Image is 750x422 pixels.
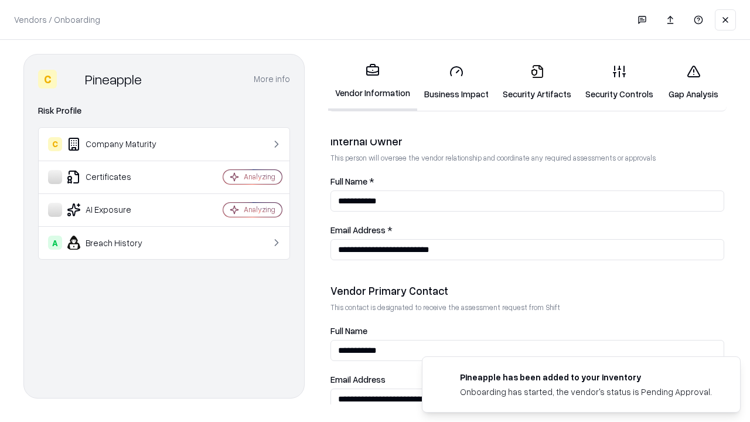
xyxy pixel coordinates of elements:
div: Internal Owner [330,134,724,148]
div: C [38,70,57,89]
div: Company Maturity [48,137,188,151]
div: Onboarding has started, the vendor's status is Pending Approval. [460,386,712,398]
a: Security Artifacts [496,55,578,110]
a: Vendor Information [328,54,417,111]
a: Gap Analysis [660,55,727,110]
p: Vendors / Onboarding [14,13,100,26]
button: More info [254,69,290,90]
div: C [48,137,62,151]
div: Analyzing [244,172,275,182]
div: Vendor Primary Contact [330,284,724,298]
div: Analyzing [244,205,275,215]
div: Risk Profile [38,104,290,118]
label: Full Name [330,326,724,335]
img: pineappleenergy.com [437,371,451,385]
label: Email Address * [330,226,724,234]
div: AI Exposure [48,203,188,217]
label: Full Name * [330,177,724,186]
a: Business Impact [417,55,496,110]
div: Pineapple [85,70,142,89]
a: Security Controls [578,55,660,110]
div: Pineapple has been added to your inventory [460,371,712,383]
p: This person will oversee the vendor relationship and coordinate any required assessments or appro... [330,153,724,163]
div: A [48,236,62,250]
label: Email Address [330,375,724,384]
div: Certificates [48,170,188,184]
div: Breach History [48,236,188,250]
p: This contact is designated to receive the assessment request from Shift [330,302,724,312]
img: Pineapple [62,70,80,89]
